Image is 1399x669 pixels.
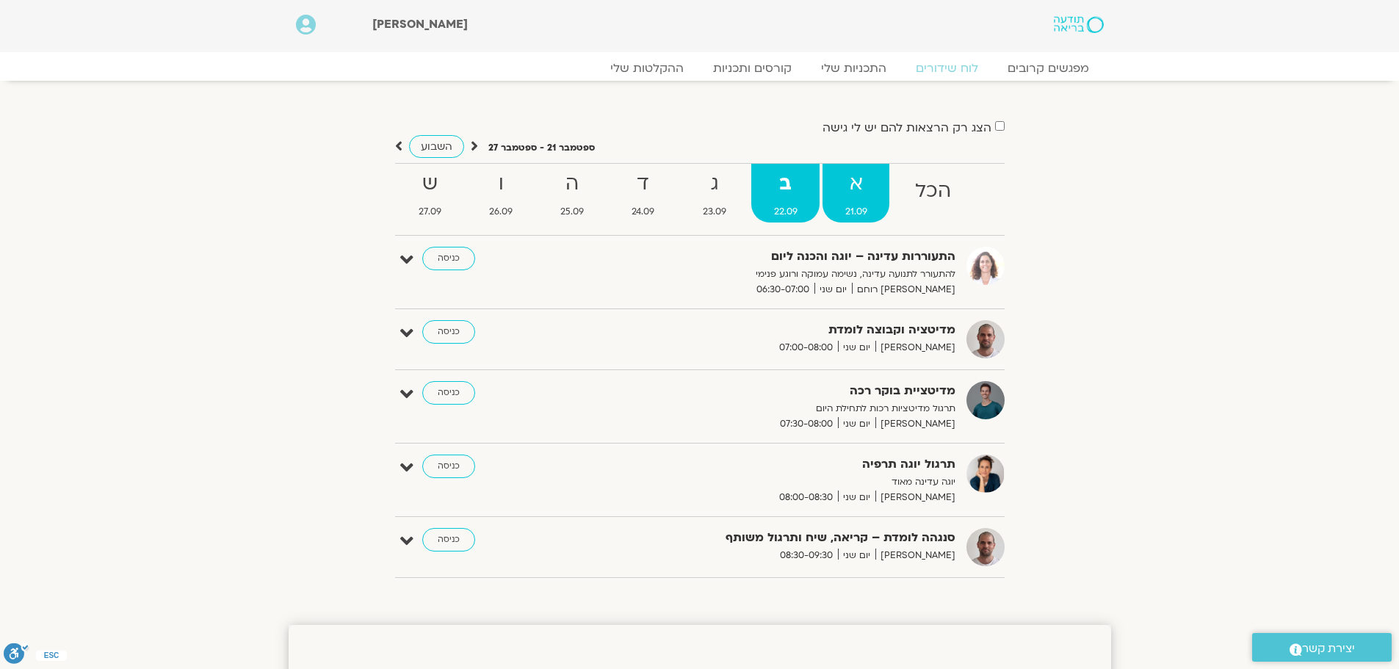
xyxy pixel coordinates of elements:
[422,381,475,405] a: כניסה
[814,282,852,297] span: יום שני
[774,490,838,505] span: 08:00-08:30
[596,528,955,548] strong: סנגהה לומדת – קריאה, שיח ותרגול משותף
[875,490,955,505] span: [PERSON_NAME]
[596,320,955,340] strong: מדיטציה וקבוצה לומדת
[610,164,677,223] a: ד24.09
[596,381,955,401] strong: מדיטציית בוקר רכה
[610,204,677,220] span: 24.09
[892,164,973,223] a: הכל
[1302,639,1355,659] span: יצירת קשר
[397,164,464,223] a: ש27.09
[751,164,820,223] a: ב22.09
[806,61,901,76] a: התכניות שלי
[372,16,468,32] span: [PERSON_NAME]
[1252,633,1392,662] a: יצירת קשר
[775,416,838,432] span: 07:30-08:00
[680,167,748,200] strong: ג
[680,204,748,220] span: 23.09
[774,340,838,355] span: 07:00-08:00
[823,167,889,200] strong: א
[538,164,607,223] a: ה25.09
[397,204,464,220] span: 27.09
[467,204,535,220] span: 26.09
[409,135,464,158] a: השבוע
[838,416,875,432] span: יום שני
[610,167,677,200] strong: ד
[751,167,820,200] strong: ב
[422,247,475,270] a: כניסה
[875,548,955,563] span: [PERSON_NAME]
[596,61,698,76] a: ההקלטות שלי
[823,204,889,220] span: 21.09
[875,340,955,355] span: [PERSON_NAME]
[775,548,838,563] span: 08:30-09:30
[823,121,991,134] label: הצג רק הרצאות להם יש לי גישה
[467,167,535,200] strong: ו
[296,61,1104,76] nav: Menu
[538,204,607,220] span: 25.09
[467,164,535,223] a: ו26.09
[823,164,889,223] a: א21.09
[838,340,875,355] span: יום שני
[397,167,464,200] strong: ש
[596,401,955,416] p: תרגול מדיטציות רכות לתחילת היום
[852,282,955,297] span: [PERSON_NAME] רוחם
[993,61,1104,76] a: מפגשים קרובים
[680,164,748,223] a: ג23.09
[751,204,820,220] span: 22.09
[892,175,973,208] strong: הכל
[596,247,955,267] strong: התעוררות עדינה – יוגה והכנה ליום
[838,490,875,505] span: יום שני
[421,140,452,153] span: השבוע
[901,61,993,76] a: לוח שידורים
[596,455,955,474] strong: תרגול יוגה תרפיה
[596,474,955,490] p: יוגה עדינה מאוד
[488,140,595,156] p: ספטמבר 21 - ספטמבר 27
[422,320,475,344] a: כניסה
[538,167,607,200] strong: ה
[422,455,475,478] a: כניסה
[875,416,955,432] span: [PERSON_NAME]
[422,528,475,552] a: כניסה
[751,282,814,297] span: 06:30-07:00
[698,61,806,76] a: קורסים ותכניות
[838,548,875,563] span: יום שני
[596,267,955,282] p: להתעורר לתנועה עדינה, נשימה עמוקה ורוגע פנימי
